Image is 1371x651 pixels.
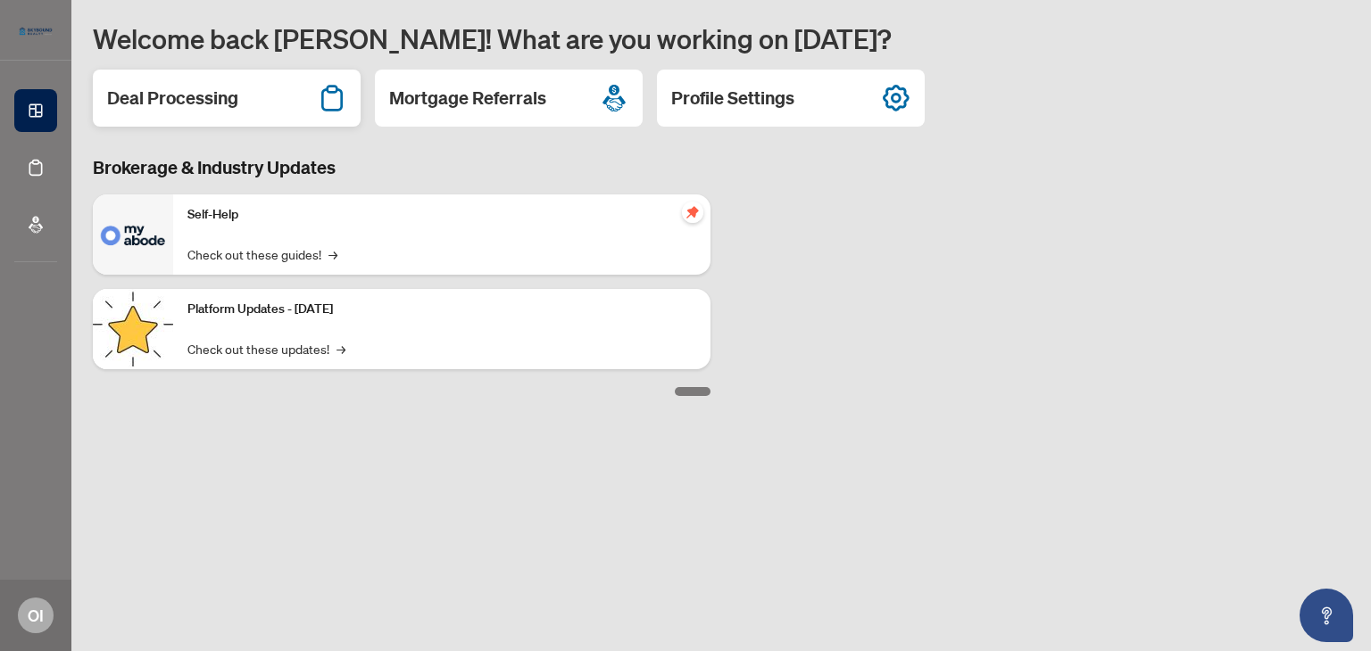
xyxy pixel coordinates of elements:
[93,155,710,180] h3: Brokerage & Industry Updates
[682,202,703,223] span: pushpin
[107,86,238,111] h2: Deal Processing
[1300,589,1353,642] button: Open asap
[328,244,337,264] span: →
[187,205,696,225] p: Self-Help
[671,86,794,111] h2: Profile Settings
[93,21,1350,55] h1: Welcome back [PERSON_NAME]! What are you working on [DATE]?
[93,289,173,369] img: Platform Updates - September 16, 2025
[187,300,696,319] p: Platform Updates - [DATE]
[14,22,57,40] img: logo
[389,86,546,111] h2: Mortgage Referrals
[28,603,44,628] span: OI
[93,194,173,275] img: Self-Help
[187,339,345,358] a: Check out these updates!→
[337,339,345,358] span: →
[187,244,337,264] a: Check out these guides!→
